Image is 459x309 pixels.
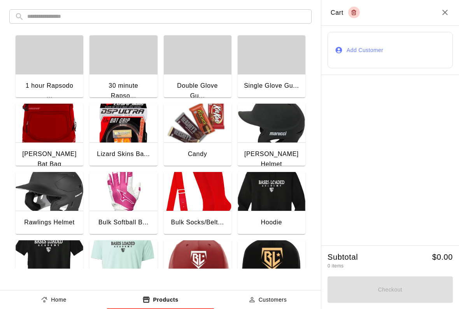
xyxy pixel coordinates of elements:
img: Snap Back Hat [164,240,231,279]
button: Close [440,8,450,17]
div: Double Glove Gu... [170,81,225,101]
button: Snap Back HatSnap Back Hat [164,240,231,304]
img: Candy [164,104,231,142]
h5: $ 0.00 [432,252,453,262]
button: Lizard Skins Bat GripsLizard Skins Ba... [89,104,157,167]
img: Bulk Socks/Belts [164,172,231,211]
div: Lizard Skins Ba... [97,149,150,159]
div: Candy [188,149,207,159]
button: Empty cart [348,7,360,18]
img: Marucci Helmet [238,104,305,142]
button: Add Customer [328,32,453,69]
button: Bulk Socks/Belts Bulk Socks/Belt... [164,172,231,236]
div: Bulk Socks/Belt... [171,217,224,227]
div: Hoodie [261,217,282,227]
div: [PERSON_NAME] Helmet [244,149,299,169]
button: Candy Candy [164,104,231,167]
img: Marucci Bat Bag [16,104,83,142]
img: Lizard Skins Bat Grips [89,104,157,142]
button: Bulk Softball Batting GlovesBulk Softball B... [89,172,157,236]
button: Marucci Helmet[PERSON_NAME] Helmet [238,104,305,177]
div: Single Glove Gu... [244,81,299,91]
span: 0 items [328,263,343,269]
img: Short Sleeve Cotton [16,240,83,279]
div: Cart [331,7,360,18]
img: Rawlings Helmet [16,172,83,211]
button: Marucci Bat Bag[PERSON_NAME] Bat Bag [16,104,83,177]
button: Single Glove Gu... [238,35,305,99]
div: [PERSON_NAME] Bat Bag [22,149,77,169]
button: Fitted HatFitted Hat [238,240,305,304]
div: Rawlings Helmet [24,217,75,227]
button: Hooded Short SleveHooded Short Sl... [89,240,157,304]
p: Customers [259,296,287,304]
p: Products [153,296,178,304]
p: Home [51,296,67,304]
button: Double Glove Gu... [164,35,231,109]
div: Bulk Softball B... [98,217,149,227]
button: HoodieHoodie [238,172,305,236]
button: Rawlings HelmetRawlings Helmet [16,172,83,236]
div: 1 hour Rapsodo ... [22,81,77,101]
button: 30 minute Rapso... [89,35,157,109]
img: Hooded Short Sleve [89,240,157,279]
img: Hoodie [238,172,305,211]
button: Short Sleeve CottonShort Sleeve Co... [16,240,83,304]
div: 30 minute Rapso... [96,81,151,101]
img: Fitted Hat [238,240,305,279]
h5: Subtotal [328,252,358,262]
img: Bulk Softball Batting Gloves [89,172,157,211]
button: 1 hour Rapsodo ... [16,35,83,109]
